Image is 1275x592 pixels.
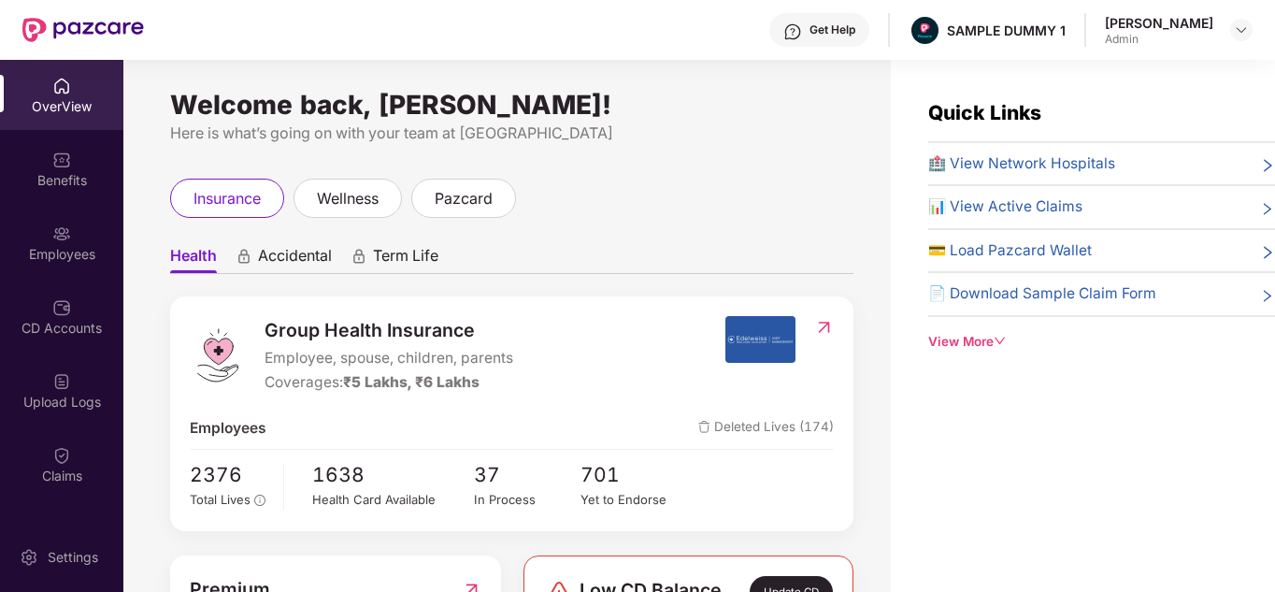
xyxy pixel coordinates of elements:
[351,248,367,265] div: animation
[22,18,144,42] img: New Pazcare Logo
[254,495,265,506] span: info-circle
[52,151,71,169] img: svg+xml;base64,PHN2ZyBpZD0iQmVuZWZpdHMiIHhtbG5zPSJodHRwOi8vd3d3LnczLm9yZy8yMDAwL3N2ZyIgd2lkdGg9Ij...
[170,97,853,112] div: Welcome back, [PERSON_NAME]!
[435,187,493,210] span: pazcard
[190,492,251,507] span: Total Lives
[170,246,217,273] span: Health
[698,417,834,440] span: Deleted Lives (174)
[928,282,1156,305] span: 📄 Download Sample Claim Form
[312,459,473,490] span: 1638
[52,77,71,95] img: svg+xml;base64,PHN2ZyBpZD0iSG9tZSIgeG1sbnM9Imh0dHA6Ly93d3cudzMub3JnLzIwMDAvc3ZnIiB3aWR0aD0iMjAiIG...
[1105,14,1213,32] div: [PERSON_NAME]
[928,195,1082,218] span: 📊 View Active Claims
[265,316,513,345] span: Group Health Insurance
[809,22,855,37] div: Get Help
[190,327,246,383] img: logo
[580,459,688,490] span: 701
[783,22,802,41] img: svg+xml;base64,PHN2ZyBpZD0iSGVscC0zMngzMiIgeG1sbnM9Imh0dHA6Ly93d3cudzMub3JnLzIwMDAvc3ZnIiB3aWR0aD...
[928,101,1041,124] span: Quick Links
[1234,22,1249,37] img: svg+xml;base64,PHN2ZyBpZD0iRHJvcGRvd24tMzJ4MzIiIHhtbG5zPSJodHRwOi8vd3d3LnczLm9yZy8yMDAwL3N2ZyIgd2...
[373,246,438,273] span: Term Life
[1260,199,1275,218] span: right
[52,224,71,243] img: svg+xml;base64,PHN2ZyBpZD0iRW1wbG95ZWVzIiB4bWxucz0iaHR0cDovL3d3dy53My5vcmcvMjAwMC9zdmciIHdpZHRoPS...
[947,22,1066,39] div: SAMPLE DUMMY 1
[42,548,104,567] div: Settings
[928,152,1115,175] span: 🏥 View Network Hospitals
[725,316,795,363] img: insurerIcon
[52,298,71,317] img: svg+xml;base64,PHN2ZyBpZD0iQ0RfQWNjb3VudHMiIGRhdGEtbmFtZT0iQ0QgQWNjb3VudHMiIHhtbG5zPSJodHRwOi8vd3...
[52,372,71,391] img: svg+xml;base64,PHN2ZyBpZD0iVXBsb2FkX0xvZ3MiIGRhdGEtbmFtZT0iVXBsb2FkIExvZ3MiIHhtbG5zPSJodHRwOi8vd3...
[236,248,252,265] div: animation
[312,490,473,510] div: Health Card Available
[580,490,688,510] div: Yet to Endorse
[317,187,379,210] span: wellness
[911,17,938,44] img: Pazcare_Alternative_logo-01-01.png
[474,490,581,510] div: In Process
[190,459,270,490] span: 2376
[265,347,513,369] span: Employee, spouse, children, parents
[474,459,581,490] span: 37
[258,246,332,273] span: Accidental
[1260,156,1275,175] span: right
[1260,243,1275,262] span: right
[343,373,480,391] span: ₹5 Lakhs, ₹6 Lakhs
[994,335,1007,348] span: down
[928,239,1092,262] span: 💳 Load Pazcard Wallet
[1260,286,1275,305] span: right
[52,446,71,465] img: svg+xml;base64,PHN2ZyBpZD0iQ2xhaW0iIHhtbG5zPSJodHRwOi8vd3d3LnczLm9yZy8yMDAwL3N2ZyIgd2lkdGg9IjIwIi...
[190,417,266,440] span: Employees
[170,122,853,145] div: Here is what’s going on with your team at [GEOGRAPHIC_DATA]
[52,520,71,539] img: svg+xml;base64,PHN2ZyBpZD0iQ2xhaW0iIHhtbG5zPSJodHRwOi8vd3d3LnczLm9yZy8yMDAwL3N2ZyIgd2lkdGg9IjIwIi...
[20,548,38,567] img: svg+xml;base64,PHN2ZyBpZD0iU2V0dGluZy0yMHgyMCIgeG1sbnM9Imh0dHA6Ly93d3cudzMub3JnLzIwMDAvc3ZnIiB3aW...
[814,318,834,337] img: RedirectIcon
[698,421,710,433] img: deleteIcon
[265,371,513,394] div: Coverages:
[1105,32,1213,47] div: Admin
[193,187,261,210] span: insurance
[928,332,1275,352] div: View More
